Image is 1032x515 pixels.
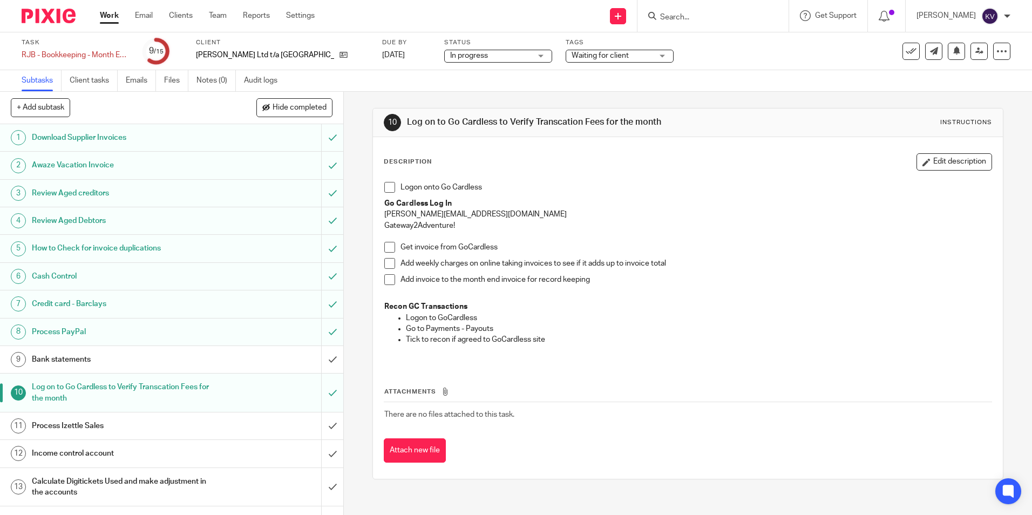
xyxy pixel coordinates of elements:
[32,157,218,173] h1: Awaze Vacation Invoice
[981,8,999,25] img: svg%3E
[11,213,26,228] div: 4
[11,446,26,461] div: 12
[400,242,991,253] p: Get invoice from GoCardless
[11,352,26,367] div: 9
[384,158,432,166] p: Description
[22,50,130,60] div: RJB - Bookkeeping - Month End Closure
[384,303,467,310] strong: Recon GC Transactions
[126,70,156,91] a: Emails
[566,38,674,47] label: Tags
[382,51,405,59] span: [DATE]
[32,473,218,501] h1: Calculate Digitickets Used and make adjustment in the accounts
[32,379,218,406] h1: Log on to Go Cardless to Verify Transcation Fees for the month
[384,411,514,418] span: There are no files attached to this task.
[384,389,436,395] span: Attachments
[940,118,992,127] div: Instructions
[11,479,26,494] div: 13
[196,50,334,60] p: [PERSON_NAME] Ltd t/a [GEOGRAPHIC_DATA]
[286,10,315,21] a: Settings
[196,70,236,91] a: Notes (0)
[22,70,62,91] a: Subtasks
[169,10,193,21] a: Clients
[11,269,26,284] div: 6
[11,385,26,401] div: 10
[400,182,991,193] p: Logon onto Go Cardless
[32,213,218,229] h1: Review Aged Debtors
[273,104,327,112] span: Hide completed
[22,38,130,47] label: Task
[384,438,446,463] button: Attach new file
[11,324,26,340] div: 8
[11,296,26,311] div: 7
[384,209,991,220] p: [PERSON_NAME][EMAIL_ADDRESS][DOMAIN_NAME]
[32,324,218,340] h1: Process PayPal
[406,323,991,334] p: Go to Payments - Payouts
[916,153,992,171] button: Edit description
[196,38,369,47] label: Client
[209,10,227,21] a: Team
[384,220,991,231] p: Gateway2Adventure!
[32,296,218,312] h1: Credit card - Barclays
[135,10,153,21] a: Email
[11,241,26,256] div: 5
[11,186,26,201] div: 3
[11,418,26,433] div: 11
[149,45,164,57] div: 9
[32,240,218,256] h1: How to Check for invoice duplications
[406,313,991,323] p: Logon to GoCardless
[384,200,452,207] strong: Go Cardless Log In
[444,38,552,47] label: Status
[400,274,991,285] p: Add invoice to the month end invoice for record keeping
[407,117,711,128] h1: Log on to Go Cardless to Verify Transcation Fees for the month
[659,13,756,23] input: Search
[244,70,286,91] a: Audit logs
[32,445,218,462] h1: Income control account
[154,49,164,55] small: /15
[32,418,218,434] h1: Process Izettle Sales
[70,70,118,91] a: Client tasks
[572,52,629,59] span: Waiting for client
[32,351,218,368] h1: Bank statements
[22,9,76,23] img: Pixie
[32,130,218,146] h1: Download Supplier Invoices
[916,10,976,21] p: [PERSON_NAME]
[406,334,991,345] p: Tick to recon if agreed to GoCardless site
[256,98,332,117] button: Hide completed
[164,70,188,91] a: Files
[400,258,991,269] p: Add weekly charges on online taking invoices to see if it adds up to invoice total
[11,158,26,173] div: 2
[100,10,119,21] a: Work
[11,130,26,145] div: 1
[32,268,218,284] h1: Cash Control
[815,12,857,19] span: Get Support
[243,10,270,21] a: Reports
[32,185,218,201] h1: Review Aged creditors
[450,52,488,59] span: In progress
[382,38,431,47] label: Due by
[384,114,401,131] div: 10
[11,98,70,117] button: + Add subtask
